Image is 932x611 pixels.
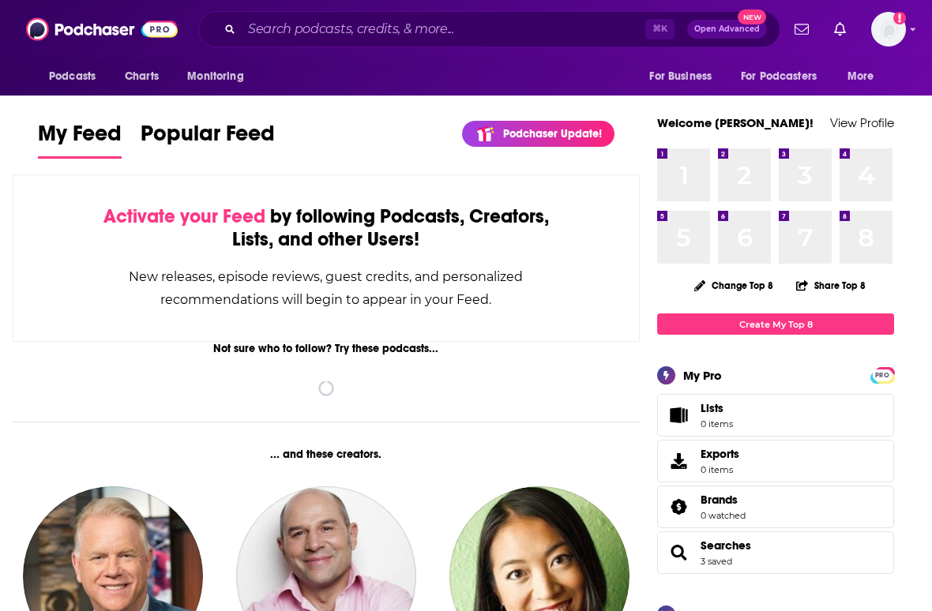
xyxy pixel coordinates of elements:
[141,120,275,159] a: Popular Feed
[13,342,640,355] div: Not sure who to follow? Try these podcasts...
[701,401,723,415] span: Lists
[242,17,645,42] input: Search podcasts, credits, & more...
[701,493,738,507] span: Brands
[701,464,739,475] span: 0 items
[125,66,159,88] span: Charts
[638,62,731,92] button: open menu
[115,62,168,92] a: Charts
[49,66,96,88] span: Podcasts
[871,12,906,47] img: User Profile
[738,9,766,24] span: New
[694,25,760,33] span: Open Advanced
[103,204,265,228] span: Activate your Feed
[657,531,894,574] span: Searches
[92,265,560,311] div: New releases, episode reviews, guest credits, and personalized recommendations will begin to appe...
[847,66,874,88] span: More
[657,313,894,335] a: Create My Top 8
[701,493,746,507] a: Brands
[701,401,733,415] span: Lists
[657,394,894,437] a: Lists
[683,368,722,383] div: My Pro
[92,205,560,251] div: by following Podcasts, Creators, Lists, and other Users!
[13,448,640,461] div: ... and these creators.
[795,270,866,301] button: Share Top 8
[657,440,894,482] a: Exports
[830,115,894,130] a: View Profile
[701,510,746,521] a: 0 watched
[663,450,694,472] span: Exports
[38,120,122,159] a: My Feed
[26,14,178,44] img: Podchaser - Follow, Share and Rate Podcasts
[38,120,122,156] span: My Feed
[38,62,116,92] button: open menu
[701,418,733,429] span: 0 items
[788,16,815,43] a: Show notifications dropdown
[176,62,264,92] button: open menu
[503,127,602,141] p: Podchaser Update!
[741,66,817,88] span: For Podcasters
[663,404,694,426] span: Lists
[663,542,694,564] a: Searches
[685,276,783,295] button: Change Top 8
[701,556,732,567] a: 3 saved
[836,62,894,92] button: open menu
[198,11,780,47] div: Search podcasts, credits, & more...
[873,369,892,380] a: PRO
[687,20,767,39] button: Open AdvancedNew
[701,447,739,461] span: Exports
[701,538,751,553] a: Searches
[649,66,712,88] span: For Business
[871,12,906,47] button: Show profile menu
[828,16,852,43] a: Show notifications dropdown
[663,496,694,518] a: Brands
[657,485,894,528] span: Brands
[657,115,814,130] a: Welcome [PERSON_NAME]!
[893,12,906,24] svg: Add a profile image
[873,369,892,381] span: PRO
[645,19,675,39] span: ⌘ K
[731,62,840,92] button: open menu
[141,120,275,156] span: Popular Feed
[871,12,906,47] span: Logged in as jennifer.garay
[187,66,243,88] span: Monitoring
